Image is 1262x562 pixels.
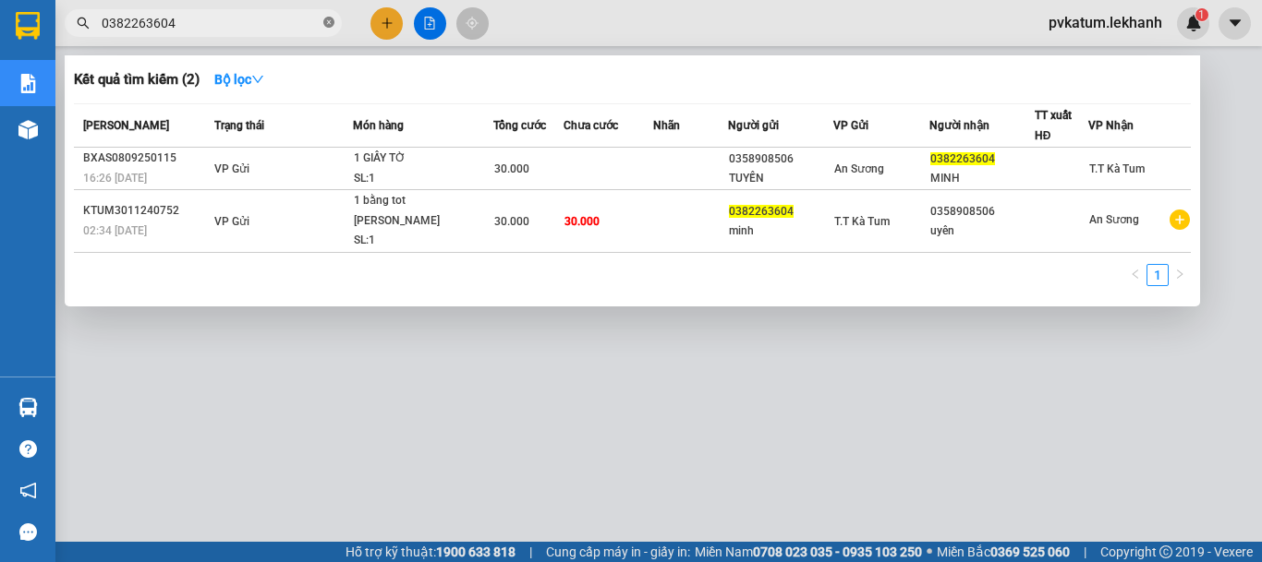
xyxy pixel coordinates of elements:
[729,221,832,241] div: minh
[1169,264,1191,286] li: Next Page
[354,191,492,231] div: 1 bằng tot [PERSON_NAME]
[1124,264,1147,286] li: Previous Page
[1130,269,1141,280] span: left
[564,119,618,132] span: Chưa cước
[323,15,334,32] span: close-circle
[74,70,200,90] h3: Kết quả tìm kiếm ( 2 )
[729,169,832,188] div: TUYẾN
[728,119,779,132] span: Người gửi
[16,60,164,86] div: 0389896916
[1147,264,1169,286] li: 1
[77,17,90,30] span: search
[176,16,325,60] div: VP [PERSON_NAME]
[729,205,794,218] span: 0382263604
[176,82,325,108] div: 0974214647
[83,119,169,132] span: [PERSON_NAME]
[354,149,492,169] div: 1 GIẤY TỜ
[83,201,209,221] div: KTUM3011240752
[1088,119,1134,132] span: VP Nhận
[564,215,600,228] span: 30.000
[929,119,989,132] span: Người nhận
[930,152,995,165] span: 0382263604
[200,65,279,94] button: Bộ lọcdown
[16,18,44,37] span: Gửi:
[833,119,868,132] span: VP Gửi
[729,149,832,169] div: 0358908506
[354,231,492,251] div: SL: 1
[1035,109,1072,142] span: TT xuất HĐ
[834,162,884,175] span: An Sương
[214,119,264,132] span: Trạng thái
[16,16,164,38] div: T.T Kà Tum
[83,172,147,185] span: 16:26 [DATE]
[493,119,546,132] span: Tổng cước
[930,202,1034,221] div: 0358908506
[18,74,38,93] img: solution-icon
[14,119,166,141] div: 40.000
[1174,269,1185,280] span: right
[354,169,492,189] div: SL: 1
[1169,264,1191,286] button: right
[323,17,334,28] span: close-circle
[83,149,209,168] div: BXAS0809250115
[494,215,529,228] span: 30.000
[653,119,680,132] span: Nhãn
[494,162,529,175] span: 30.000
[930,169,1034,188] div: MINH
[1089,213,1139,226] span: An Sương
[214,162,249,175] span: VP Gửi
[214,215,249,228] span: VP Gửi
[353,119,404,132] span: Món hàng
[930,221,1034,241] div: uyên
[102,13,320,33] input: Tìm tên, số ĐT hoặc mã đơn
[1170,209,1190,230] span: plus-circle
[83,224,147,237] span: 02:34 [DATE]
[16,38,164,60] div: [PERSON_NAME]
[176,60,325,82] div: [PERSON_NAME]
[251,73,264,86] span: down
[19,482,37,499] span: notification
[16,12,40,40] img: logo-vxr
[214,72,264,87] strong: Bộ lọc
[18,120,38,139] img: warehouse-icon
[14,121,42,140] span: CR :
[19,440,37,458] span: question-circle
[1147,265,1168,285] a: 1
[1089,162,1145,175] span: T.T Kà Tum
[18,398,38,417] img: warehouse-icon
[834,215,890,228] span: T.T Kà Tum
[19,523,37,541] span: message
[1124,264,1147,286] button: left
[176,18,221,37] span: Nhận:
